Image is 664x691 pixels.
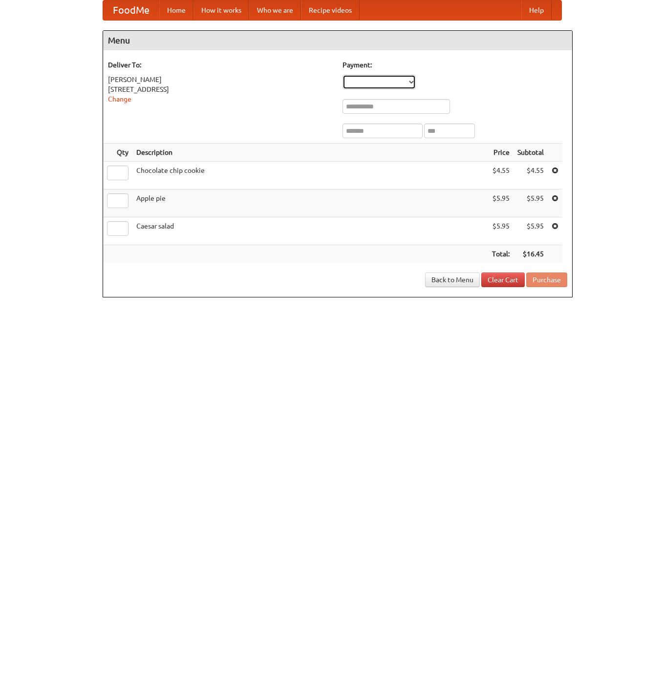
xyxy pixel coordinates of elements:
a: Clear Cart [481,272,525,287]
td: $5.95 [488,189,514,217]
td: $4.55 [488,162,514,189]
div: [STREET_ADDRESS] [108,84,333,94]
td: Caesar salad [132,217,488,245]
td: $5.95 [514,189,548,217]
th: Qty [103,144,132,162]
td: Chocolate chip cookie [132,162,488,189]
h5: Deliver To: [108,60,333,70]
a: Back to Menu [425,272,480,287]
th: Subtotal [514,144,548,162]
a: FoodMe [103,0,159,20]
a: Recipe videos [301,0,360,20]
div: [PERSON_NAME] [108,75,333,84]
a: Change [108,95,131,103]
a: Help [521,0,552,20]
button: Purchase [526,272,567,287]
th: $16.45 [514,245,548,263]
a: Home [159,0,193,20]
th: Price [488,144,514,162]
td: $4.55 [514,162,548,189]
td: $5.95 [514,217,548,245]
h5: Payment: [343,60,567,70]
h4: Menu [103,31,572,50]
td: Apple pie [132,189,488,217]
a: Who we are [249,0,301,20]
td: $5.95 [488,217,514,245]
a: How it works [193,0,249,20]
th: Description [132,144,488,162]
th: Total: [488,245,514,263]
